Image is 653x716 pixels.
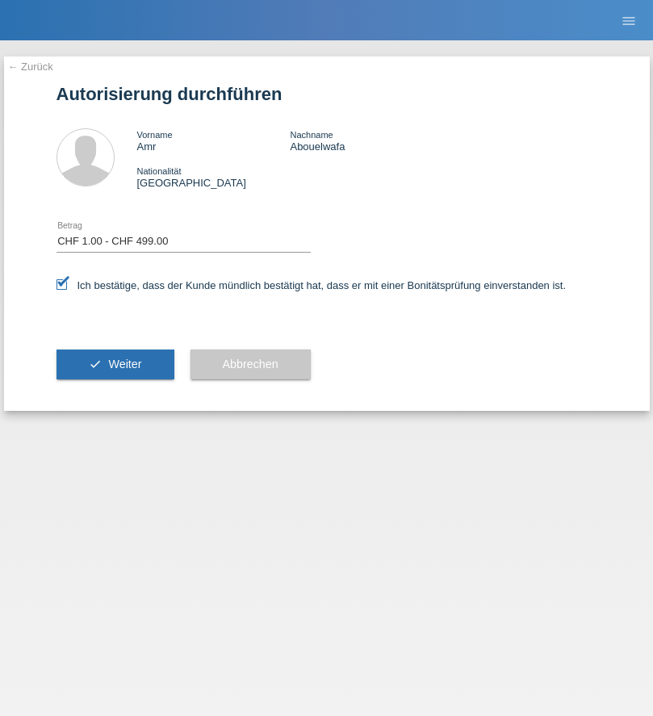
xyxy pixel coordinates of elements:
[108,358,141,371] span: Weiter
[8,61,53,73] a: ← Zurück
[190,350,311,380] button: Abbrechen
[137,166,182,176] span: Nationalität
[57,84,597,104] h1: Autorisierung durchführen
[621,13,637,29] i: menu
[223,358,278,371] span: Abbrechen
[57,279,567,291] label: Ich bestätige, dass der Kunde mündlich bestätigt hat, dass er mit einer Bonitätsprüfung einversta...
[137,165,291,189] div: [GEOGRAPHIC_DATA]
[290,130,333,140] span: Nachname
[290,128,443,153] div: Abouelwafa
[57,350,174,380] button: check Weiter
[137,130,173,140] span: Vorname
[613,15,645,25] a: menu
[137,128,291,153] div: Amr
[89,358,102,371] i: check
